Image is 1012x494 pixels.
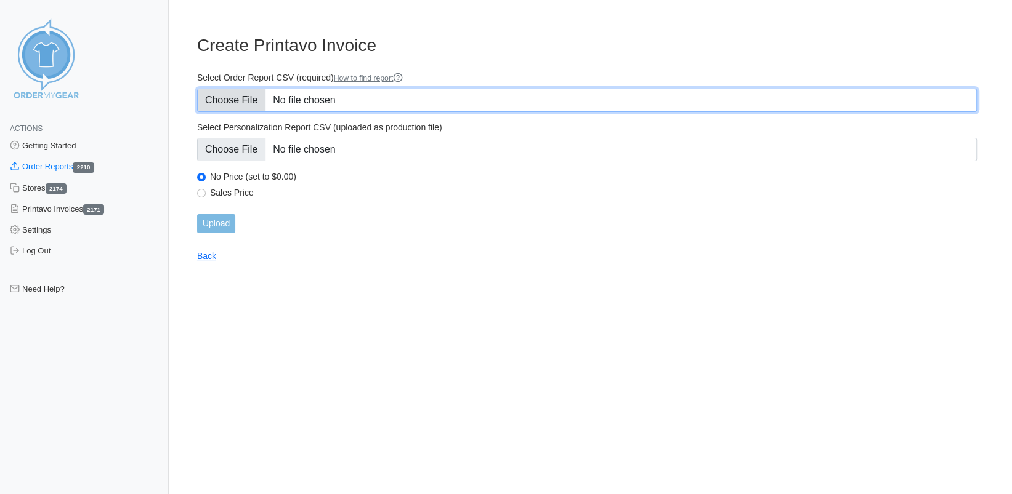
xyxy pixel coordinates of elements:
a: Back [197,251,216,261]
span: 2171 [83,204,104,215]
label: No Price (set to $0.00) [210,171,977,182]
label: Sales Price [210,187,977,198]
h3: Create Printavo Invoice [197,35,977,56]
input: Upload [197,214,235,233]
label: Select Order Report CSV (required) [197,72,977,84]
span: 2210 [73,162,94,173]
a: How to find report [334,74,403,82]
span: Actions [10,124,43,133]
label: Select Personalization Report CSV (uploaded as production file) [197,122,977,133]
span: 2174 [46,183,67,194]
